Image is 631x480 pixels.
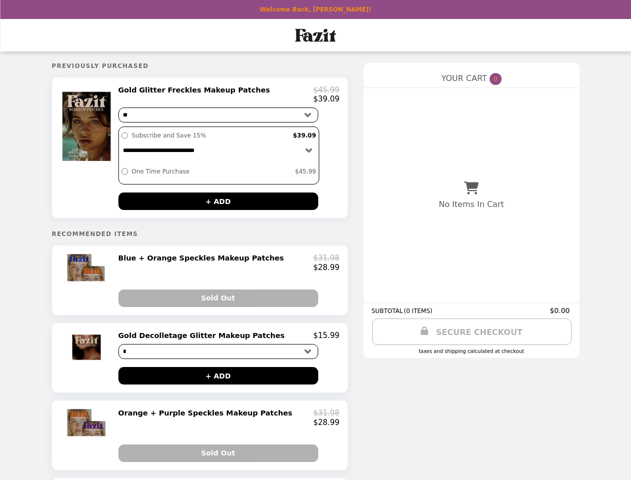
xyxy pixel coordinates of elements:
label: One Time Purchase [129,165,293,177]
p: $28.99 [313,418,340,427]
button: + ADD [118,192,318,210]
label: Subscribe and Save 15% [129,129,291,141]
span: ( 0 ITEMS ) [404,307,432,314]
h2: Orange + Purple Speckles Makeup Patches [118,408,297,417]
span: $0.00 [550,306,571,314]
p: $39.09 [313,94,340,103]
select: Select a subscription option [119,141,319,159]
img: Brand Logo [295,25,336,45]
div: Taxes and Shipping calculated at checkout [372,348,572,354]
h5: Recommended Items [52,230,348,237]
span: YOUR CART [441,73,487,83]
p: $31.98 [313,253,340,262]
img: Gold Decolletage Glitter Makeup Patches [70,331,105,384]
p: Welcome Back, [PERSON_NAME]! [260,6,371,13]
button: + ADD [118,367,318,384]
p: $15.99 [313,331,340,340]
label: $45.99 [293,165,319,177]
p: $45.99 [313,85,340,94]
label: $39.09 [290,129,318,141]
p: $31.98 [313,408,340,417]
h5: Previously Purchased [52,62,348,69]
h2: Blue + Orange Speckles Makeup Patches [118,253,288,262]
span: SUBTOTAL [372,307,404,314]
p: No Items In Cart [439,199,504,209]
img: Orange + Purple Speckles Makeup Patches [66,408,109,461]
img: Blue + Orange Speckles Makeup Patches [66,253,109,306]
h2: Gold Glitter Freckles Makeup Patches [118,85,274,94]
span: 0 [490,73,502,85]
p: $28.99 [313,263,340,272]
img: Gold Glitter Freckles Makeup Patches [58,85,117,176]
select: Select a product variant [118,344,318,359]
h2: Gold Decolletage Glitter Makeup Patches [118,331,289,340]
select: Select a product variant [118,107,318,122]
